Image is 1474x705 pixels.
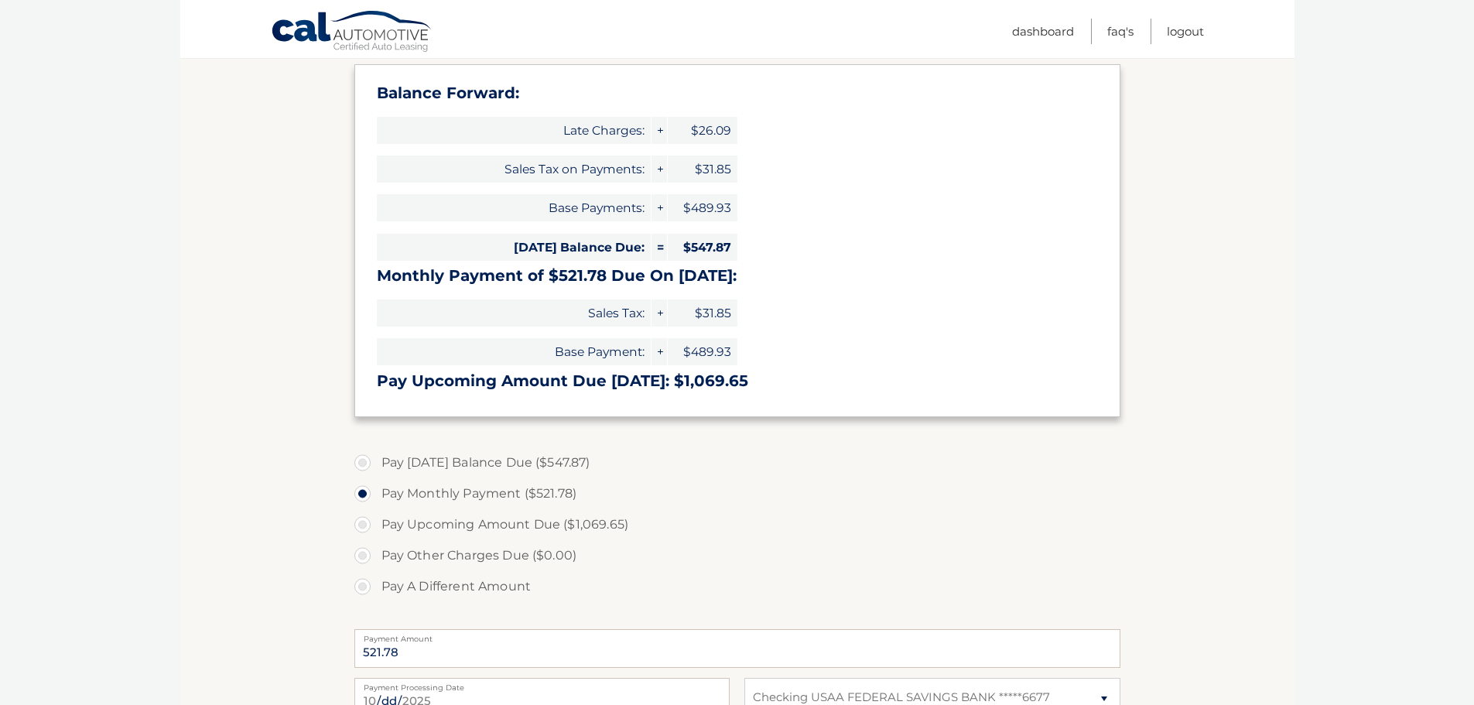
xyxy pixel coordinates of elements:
a: Logout [1167,19,1204,44]
span: $489.93 [668,194,737,221]
label: Pay Monthly Payment ($521.78) [354,478,1120,509]
span: $489.93 [668,338,737,365]
label: Pay A Different Amount [354,571,1120,602]
a: FAQ's [1107,19,1134,44]
span: $26.09 [668,117,737,144]
span: $547.87 [668,234,737,261]
span: Base Payment: [377,338,651,365]
span: [DATE] Balance Due: [377,234,651,261]
a: Dashboard [1012,19,1074,44]
span: $31.85 [668,156,737,183]
h3: Balance Forward: [377,84,1098,103]
span: + [652,156,667,183]
span: $31.85 [668,299,737,327]
span: Sales Tax on Payments: [377,156,651,183]
h3: Pay Upcoming Amount Due [DATE]: $1,069.65 [377,371,1098,391]
span: + [652,117,667,144]
a: Cal Automotive [271,10,433,55]
h3: Monthly Payment of $521.78 Due On [DATE]: [377,266,1098,286]
label: Payment Processing Date [354,678,730,690]
span: Sales Tax: [377,299,651,327]
span: + [652,299,667,327]
label: Pay Upcoming Amount Due ($1,069.65) [354,509,1120,540]
span: = [652,234,667,261]
span: + [652,338,667,365]
span: + [652,194,667,221]
label: Payment Amount [354,629,1120,642]
span: Late Charges: [377,117,651,144]
label: Pay Other Charges Due ($0.00) [354,540,1120,571]
span: Base Payments: [377,194,651,221]
input: Payment Amount [354,629,1120,668]
label: Pay [DATE] Balance Due ($547.87) [354,447,1120,478]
